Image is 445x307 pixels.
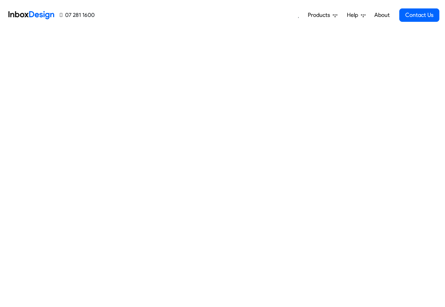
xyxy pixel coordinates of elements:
a: Help [344,8,368,22]
a: About [372,8,392,22]
a: Contact Us [399,8,439,22]
span: Products [308,11,333,19]
span: Help [347,11,361,19]
a: Products [305,8,340,22]
a: 07 281 1600 [60,11,95,19]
